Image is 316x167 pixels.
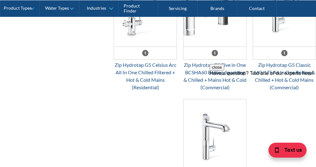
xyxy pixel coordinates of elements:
[253,61,316,91] div: Zip Hydrotap G5 Classic 160/175 All In One Boiling & Chilled + Hot & Cold Mains (Commercial)
[183,61,246,91] div: Zip Hydrotap G5 Five in One BCSHA60 Boiling, Sparkling & Chilled + Mains Hot & Cold (Commercial)
[4,6,32,11] div: Product Types
[87,6,106,11] div: Industries
[45,6,69,11] div: Water Types
[210,64,316,139] iframe: podium webchat widget prompt
[114,61,177,91] div: Zip Hydrotap G5 Celsius Arc All In One Chilled Filtered + Hot & Cold Mains (Residential)
[253,136,316,167] iframe: podium webchat widget bubble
